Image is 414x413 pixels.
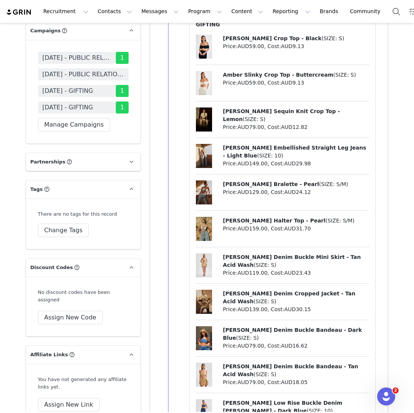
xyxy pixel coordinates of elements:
[328,218,352,224] span: SIZE: S/M
[38,210,117,218] div: There are no tags for this record
[238,189,268,195] span: AUD129.00
[238,343,264,349] span: AUD79.00
[6,6,212,14] body: Rich Text Area. Press ALT-0 for help.
[223,254,361,268] span: [PERSON_NAME] Denim Buckle Mini Skirt - Tan Acid Wash
[30,158,66,166] span: Partnerships
[284,306,311,312] span: AUD30.15
[93,3,136,20] button: Contacts
[223,306,370,313] p: Price: , Cost:
[238,335,257,341] span: SIZE: S
[223,269,370,277] p: Price: , Cost:
[281,343,308,349] span: AUD16.62
[335,72,354,78] span: SIZE: S
[227,3,268,20] button: Content
[281,43,304,49] span: AUD9.13
[284,160,311,166] span: AUD29.98
[183,3,226,20] button: Program
[6,9,32,16] img: grin logo
[38,311,103,324] button: Assign New Code
[223,327,362,341] span: [PERSON_NAME] Denim Buckle Bandeau - Dark Blue
[223,145,366,159] span: [PERSON_NAME] Embellished Straight Leg Jeans - Light Blue
[223,160,370,168] p: Price: , Cost:
[256,262,274,268] span: SIZE: S
[281,124,308,130] span: AUD12.82
[238,80,264,86] span: AUD59.00
[116,52,129,64] span: 1
[196,14,368,27] span: [DATE] - GIFTING
[223,363,370,378] p: ( )
[38,118,110,132] button: Manage Campaigns
[238,43,264,49] span: AUD59.00
[223,188,370,196] p: Price: , Cost:
[377,387,395,405] iframe: Intercom live chat
[238,160,268,166] span: AUD149.00
[223,290,370,306] p: ( )
[223,180,370,188] p: ( )
[238,124,264,130] span: AUD79.00
[223,72,333,78] span: Amber Slinky Crop Top - Buttercream
[223,326,370,342] p: ( )
[223,290,355,304] span: [PERSON_NAME] Denim Cropped Jacket - Tan Acid Wash
[315,3,345,20] a: Brands
[223,181,319,187] span: [PERSON_NAME] Bralette - Pearl
[223,35,370,42] p: ( )
[38,224,89,237] button: Change Tags
[323,35,342,41] span: SIZE: S
[223,35,321,41] span: [PERSON_NAME] Crop Top - Black
[393,387,399,393] span: 2
[223,123,370,131] p: Price: , Cost:
[238,270,268,276] span: AUD119.00
[256,298,274,304] span: SIZE: S
[137,3,183,20] button: Messages
[223,79,370,87] p: Price: , Cost:
[42,103,93,112] span: [DATE] - GIFTING
[223,71,370,79] p: ( )
[223,218,326,224] span: [PERSON_NAME] Halter Top - Pearl
[223,342,370,350] p: Price: , Cost:
[116,85,129,97] span: 1
[30,351,68,359] span: Affiliate Links
[238,225,268,231] span: AUD159.00
[38,398,100,411] button: Assign New Link
[223,217,370,225] p: ( )
[223,253,370,269] p: ( )
[238,306,268,312] span: AUD139.00
[281,80,304,86] span: AUD9.13
[284,225,311,231] span: AUD31.70
[30,264,73,271] span: Discount Codes
[245,116,264,122] span: SIZE: S
[39,3,93,20] button: Recruitment
[223,363,358,377] span: [PERSON_NAME] Denim Buckle Bandeau - Tan Acid Wash
[238,379,264,385] span: AUD79.00
[346,3,388,20] a: Community
[30,27,61,35] span: Campaigns
[223,378,370,386] p: Price: , Cost:
[223,42,370,50] p: Price: , Cost:
[116,101,129,113] span: 1
[388,3,405,20] button: Search
[284,270,311,276] span: AUD23.43
[42,70,124,79] span: [DATE] - PUBLIC RELATIONS
[38,376,129,390] div: You have not generated any affiliate links yet.
[38,289,129,303] div: No discount codes have been assigned
[42,86,93,95] span: [DATE] - GIFTING
[281,379,308,385] span: AUD18.05
[223,107,370,123] p: ( )
[268,3,315,20] button: Reporting
[30,186,43,193] span: Tags
[259,153,281,159] span: SIZE: 10
[256,371,274,377] span: SIZE: S
[223,144,370,160] p: ( )
[321,181,346,187] span: SIZE: S/M
[284,189,311,195] span: AUD24.12
[42,53,111,62] span: [DATE] - PUBLIC RELATIONS
[223,108,340,122] span: [PERSON_NAME] Sequin Knit Crop Top - Lemon
[223,225,370,233] p: Price: , Cost:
